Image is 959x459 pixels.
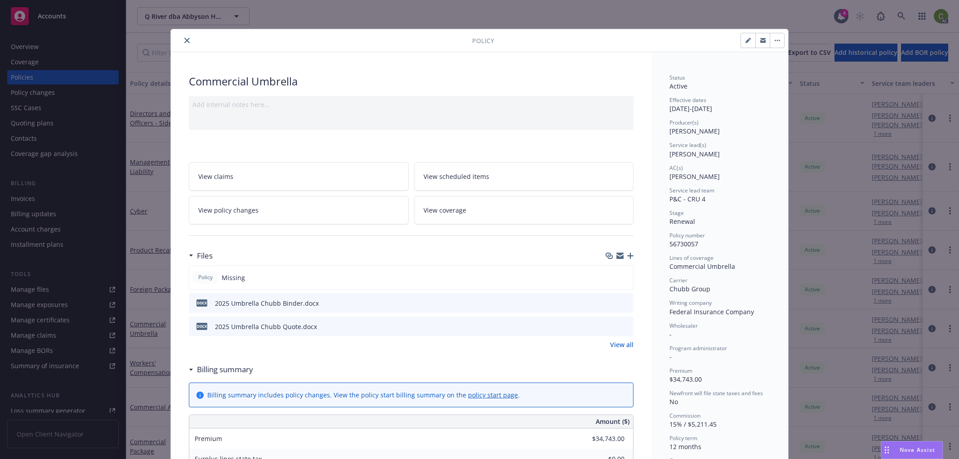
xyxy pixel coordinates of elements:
[197,250,213,262] h3: Files
[669,307,754,316] span: Federal Insurance Company
[610,340,633,349] a: View all
[669,367,692,374] span: Premium
[669,412,700,419] span: Commission
[182,35,192,46] button: close
[198,205,259,215] span: View policy changes
[215,322,317,331] div: 2025 Umbrella Chubb Quote.docx
[189,196,409,224] a: View policy changes
[669,262,735,271] span: Commercial Umbrella
[669,254,714,262] span: Lines of coverage
[596,417,629,426] span: Amount ($)
[669,187,714,194] span: Service lead team
[189,74,633,89] div: Commercial Umbrella
[669,344,727,352] span: Program administrator
[669,172,720,181] span: [PERSON_NAME]
[414,162,634,191] a: View scheduled items
[215,299,319,308] div: 2025 Umbrella Chubb Binder.docx
[607,299,615,308] button: download file
[669,195,705,203] span: P&C - CRU 4
[197,364,253,375] h3: Billing summary
[669,434,697,442] span: Policy term
[196,323,207,330] span: docx
[669,375,702,383] span: $34,743.00
[881,441,943,459] button: Nova Assist
[607,322,615,331] button: download file
[189,250,213,262] div: Files
[189,162,409,191] a: View claims
[669,127,720,135] span: [PERSON_NAME]
[669,420,717,428] span: 15% / $5,211.45
[669,276,687,284] span: Carrier
[198,172,233,181] span: View claims
[669,322,698,330] span: Wholesaler
[669,217,695,226] span: Renewal
[196,273,214,281] span: Policy
[669,209,684,217] span: Stage
[414,196,634,224] a: View coverage
[669,330,672,339] span: -
[669,442,701,451] span: 12 months
[669,352,672,361] span: -
[468,391,518,399] a: policy start page
[195,434,222,443] span: Premium
[669,164,683,172] span: AC(s)
[222,273,245,282] span: Missing
[669,299,712,307] span: Writing company
[669,240,698,248] span: 56730057
[669,82,687,90] span: Active
[669,285,710,293] span: Chubb Group
[571,432,630,446] input: 0.00
[472,36,494,45] span: Policy
[669,96,706,104] span: Effective dates
[669,232,705,239] span: Policy number
[189,364,253,375] div: Billing summary
[622,322,630,331] button: preview file
[669,74,685,81] span: Status
[424,205,466,215] span: View coverage
[669,96,770,113] div: [DATE] - [DATE]
[622,299,630,308] button: preview file
[669,397,678,406] span: No
[881,441,892,459] div: Drag to move
[669,119,699,126] span: Producer(s)
[207,390,520,400] div: Billing summary includes policy changes. View the policy start billing summary on the .
[196,299,207,306] span: docx
[192,100,630,109] div: Add internal notes here...
[424,172,489,181] span: View scheduled items
[669,389,763,397] span: Newfront will file state taxes and fees
[900,446,935,454] span: Nova Assist
[669,141,706,149] span: Service lead(s)
[669,150,720,158] span: [PERSON_NAME]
